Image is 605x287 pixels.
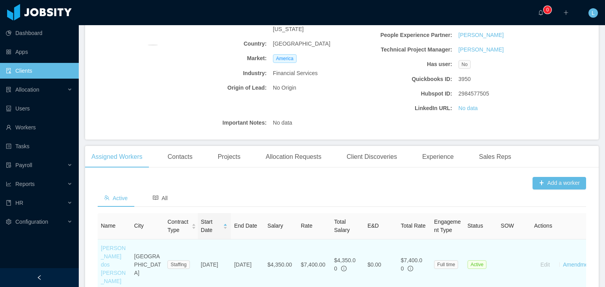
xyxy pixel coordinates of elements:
span: Active [468,260,487,269]
i: icon: bell [538,10,544,15]
span: End Date [234,223,257,229]
i: icon: plus [563,10,569,15]
span: No data [273,119,292,127]
sup: 0 [544,6,551,14]
span: 2984577505 [458,90,489,98]
b: Quickbooks ID: [366,75,452,83]
span: Salary [267,223,283,229]
b: Important Notes: [180,119,267,127]
span: E&D [367,223,379,229]
span: $0.00 [367,261,381,268]
span: Status [468,223,483,229]
b: Origin of Lead: [180,84,267,92]
span: Active [104,195,128,201]
span: No Origin [273,84,296,92]
span: info-circle [408,266,413,271]
a: [PERSON_NAME] dos [PERSON_NAME] [101,245,126,284]
i: icon: caret-up [192,223,196,225]
b: Market: [180,54,267,63]
div: Experience [416,146,460,168]
a: icon: robotUsers [6,101,72,116]
span: All [153,195,168,201]
a: Amendments [563,261,595,268]
span: info-circle [341,266,347,271]
button: icon: plusAdd a worker [533,177,586,189]
div: Allocation Requests [259,146,327,168]
div: Sort [223,223,228,228]
span: SOW [501,223,514,229]
span: Reports [15,181,35,187]
i: icon: solution [6,87,11,92]
span: City [134,223,144,229]
span: Financial Services [273,69,318,77]
div: Contacts [161,146,199,168]
span: Engagement Type [434,219,461,233]
span: 3950 [458,75,471,83]
div: Assigned Workers [85,146,149,168]
span: Total Rate [401,223,425,229]
a: icon: pie-chartDashboard [6,25,72,41]
span: $7,400.00 [401,257,422,272]
b: Technical Project Manager: [366,46,452,54]
a: icon: appstoreApps [6,44,72,60]
b: Has user: [366,60,452,68]
a: [PERSON_NAME] [458,31,504,39]
span: Actions [534,223,552,229]
i: icon: line-chart [6,181,11,187]
i: icon: team [104,195,109,201]
i: icon: caret-down [192,226,196,228]
span: Start Date [201,218,220,234]
a: icon: profileTasks [6,138,72,154]
i: icon: read [153,195,158,201]
i: icon: caret-up [223,223,228,225]
a: icon: userWorkers [6,120,72,135]
b: Hubspot ID: [366,90,452,98]
a: icon: auditClients [6,63,72,79]
i: icon: file-protect [6,162,11,168]
span: Allocation [15,86,39,93]
span: Payroll [15,162,32,168]
span: HR [15,200,23,206]
div: Sort [191,223,196,228]
a: No data [458,104,478,112]
span: L [592,8,595,18]
i: icon: caret-down [223,226,228,228]
i: icon: setting [6,219,11,224]
b: People Experience Partner: [366,31,452,39]
span: $4,350.00 [334,257,356,272]
span: [GEOGRAPHIC_DATA] [273,40,330,48]
div: Client Discoveries [340,146,403,168]
div: Projects [212,146,247,168]
b: Country: [180,40,267,48]
span: Contract Type [167,218,188,234]
span: Rate [301,223,313,229]
span: No [458,60,471,69]
span: Full time [434,260,458,269]
a: [PERSON_NAME] [458,46,504,54]
button: Edit [534,258,556,271]
span: Name [101,223,115,229]
span: Staffing [167,260,189,269]
b: LinkedIn URL: [366,104,452,112]
i: icon: book [6,200,11,206]
b: Industry: [180,69,267,77]
span: America [273,54,297,63]
span: Total Salary [334,219,350,233]
div: Sales Reps [473,146,518,168]
span: Configuration [15,219,48,225]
